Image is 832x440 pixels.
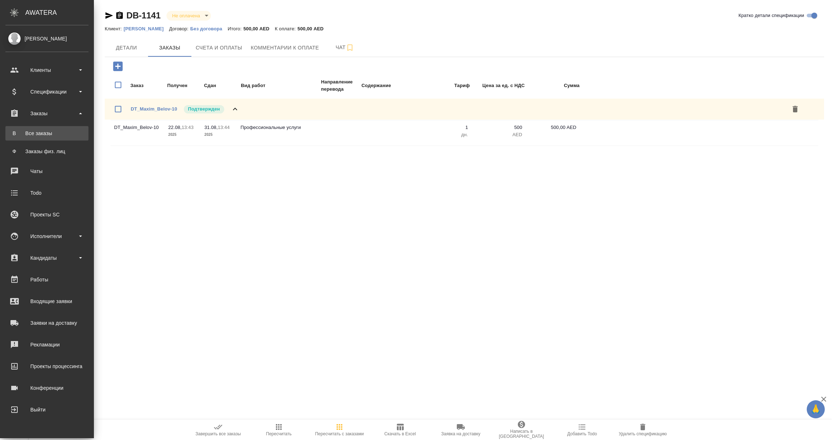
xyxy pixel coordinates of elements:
[5,318,88,328] div: Заявки на доставку
[475,124,522,131] p: 500
[2,206,92,224] a: Проекты SC
[170,13,202,19] button: Не оплачена
[2,357,92,375] a: Проекты процессинга
[5,339,88,350] div: Рекламации
[5,86,88,97] div: Спецификации
[526,78,580,93] td: Сумма
[421,124,468,131] p: 1
[309,420,370,440] button: Пересчитать с заказами
[5,108,88,119] div: Заказы
[2,271,92,289] a: Работы
[5,404,88,415] div: Выйти
[810,402,822,417] span: 🙏
[190,25,228,31] a: Без договора
[126,10,161,20] a: DB-1141
[169,26,190,31] p: Договор:
[167,78,203,93] td: Получен
[5,166,88,177] div: Чаты
[168,125,182,130] p: 22.08,
[346,43,354,52] svg: Подписаться
[115,11,124,20] button: Скопировать ссылку
[738,12,804,19] span: Кратко детали спецификации
[182,125,194,130] p: 13:43
[168,131,197,138] p: 2025
[105,11,113,20] button: Скопировать ссылку для ЯМессенджера
[275,26,298,31] p: К оплате:
[5,187,88,198] div: Todo
[196,43,242,52] span: Счета и оплаты
[2,162,92,180] a: Чаты
[552,420,612,440] button: Добавить Todo
[5,35,88,43] div: [PERSON_NAME]
[110,120,165,146] td: DT_Maxim_Belov-10
[9,130,85,137] div: Все заказы
[529,124,576,131] p: 500,00 AED
[108,59,128,74] button: Добавить заказ
[2,314,92,332] a: Заявки на доставку
[227,26,243,31] p: Итого:
[166,11,211,21] div: Не оплачена
[5,361,88,372] div: Проекты процессинга
[204,125,218,130] p: 31.08,
[321,78,360,93] td: Направление перевода
[361,78,419,93] td: Содержание
[130,78,166,93] td: Заказ
[251,43,319,52] span: Комментарии к оплате
[123,25,169,31] a: [PERSON_NAME]
[105,99,824,120] div: DT_Maxim_Belov-10Подтвержден
[5,231,88,242] div: Исполнители
[218,125,230,130] p: 13:44
[5,253,88,263] div: Кандидаты
[240,124,313,131] p: Профессиональные услуги
[190,26,228,31] p: Без договора
[420,78,470,93] td: Тариф
[195,431,241,436] span: Завершить все заказы
[243,26,275,31] p: 500,00 AED
[430,420,491,440] button: Заявка на доставку
[5,144,88,159] a: ФЗаказы физ. лиц
[475,131,522,138] p: AED
[25,5,94,20] div: AWATERA
[5,65,88,76] div: Клиенты
[188,420,248,440] button: Завершить все заказы
[9,148,85,155] div: Заказы физ. лиц
[5,383,88,393] div: Конференции
[298,26,329,31] p: 500,00 AED
[240,78,320,93] td: Вид работ
[131,106,177,112] a: DT_Maxim_Belov-10
[2,336,92,354] a: Рекламации
[612,420,673,440] button: Удалить спецификацию
[619,431,667,436] span: Удалить спецификацию
[421,131,468,138] p: дн.
[2,292,92,310] a: Входящие заявки
[2,184,92,202] a: Todo
[491,420,552,440] button: Написать в [GEOGRAPHIC_DATA]
[807,400,825,418] button: 🙏
[123,26,169,31] p: [PERSON_NAME]
[2,379,92,397] a: Конференции
[266,431,292,436] span: Пересчитать
[5,209,88,220] div: Проекты SC
[5,126,88,141] a: ВВсе заказы
[152,43,187,52] span: Заказы
[204,131,233,138] p: 2025
[370,420,430,440] button: Скачать в Excel
[5,274,88,285] div: Работы
[105,26,123,31] p: Клиент:
[315,431,364,436] span: Пересчитать с заказами
[109,43,144,52] span: Детали
[248,420,309,440] button: Пересчитать
[5,296,88,307] div: Входящие заявки
[384,431,416,436] span: Скачать в Excel
[441,431,480,436] span: Заявка на доставку
[471,78,525,93] td: Цена за ед. с НДС
[495,429,547,439] span: Написать в [GEOGRAPHIC_DATA]
[2,401,92,419] a: Выйти
[328,43,362,52] span: Чат
[204,78,240,93] td: Сдан
[567,431,597,436] span: Добавить Todo
[188,105,220,113] p: Подтвержден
